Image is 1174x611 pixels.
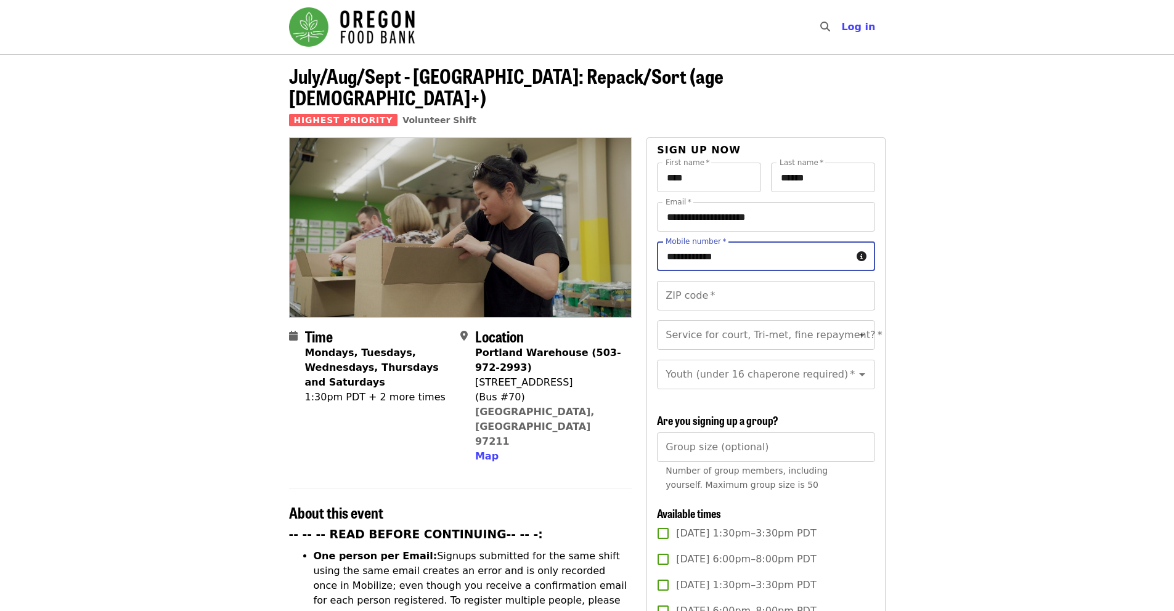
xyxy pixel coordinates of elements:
[290,138,632,317] img: July/Aug/Sept - Portland: Repack/Sort (age 8+) organized by Oregon Food Bank
[657,241,851,271] input: Mobile number
[657,505,721,521] span: Available times
[666,198,691,206] label: Email
[657,281,874,310] input: ZIP code
[780,159,823,166] label: Last name
[676,578,816,593] span: [DATE] 1:30pm–3:30pm PDT
[657,163,761,192] input: First name
[305,325,333,347] span: Time
[289,61,724,111] span: July/Aug/Sept - [GEOGRAPHIC_DATA]: Repack/Sort (age [DEMOGRAPHIC_DATA]+)
[657,144,741,156] span: Sign up now
[289,501,383,523] span: About this event
[475,375,622,390] div: [STREET_ADDRESS]
[854,326,871,344] button: Open
[820,21,830,33] i: search icon
[305,347,439,388] strong: Mondays, Tuesdays, Wednesdays, Thursdays and Saturdays
[657,202,874,232] input: Email
[771,163,875,192] input: Last name
[666,466,828,490] span: Number of group members, including yourself. Maximum group size is 50
[838,12,847,42] input: Search
[402,115,476,125] a: Volunteer Shift
[657,412,778,428] span: Are you signing up a group?
[289,528,543,541] strong: -- -- -- READ BEFORE CONTINUING-- -- -:
[475,406,595,447] a: [GEOGRAPHIC_DATA], [GEOGRAPHIC_DATA] 97211
[841,21,875,33] span: Log in
[475,347,621,373] strong: Portland Warehouse (503-972-2993)
[857,251,866,262] i: circle-info icon
[289,7,415,47] img: Oregon Food Bank - Home
[676,552,816,567] span: [DATE] 6:00pm–8:00pm PDT
[475,450,499,462] span: Map
[831,15,885,39] button: Log in
[666,238,726,245] label: Mobile number
[314,550,438,562] strong: One person per Email:
[289,330,298,342] i: calendar icon
[475,449,499,464] button: Map
[460,330,468,342] i: map-marker-alt icon
[676,526,816,541] span: [DATE] 1:30pm–3:30pm PDT
[666,159,710,166] label: First name
[854,366,871,383] button: Open
[657,432,874,462] input: [object Object]
[289,114,398,126] span: Highest Priority
[475,390,622,405] div: (Bus #70)
[305,390,450,405] div: 1:30pm PDT + 2 more times
[475,325,524,347] span: Location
